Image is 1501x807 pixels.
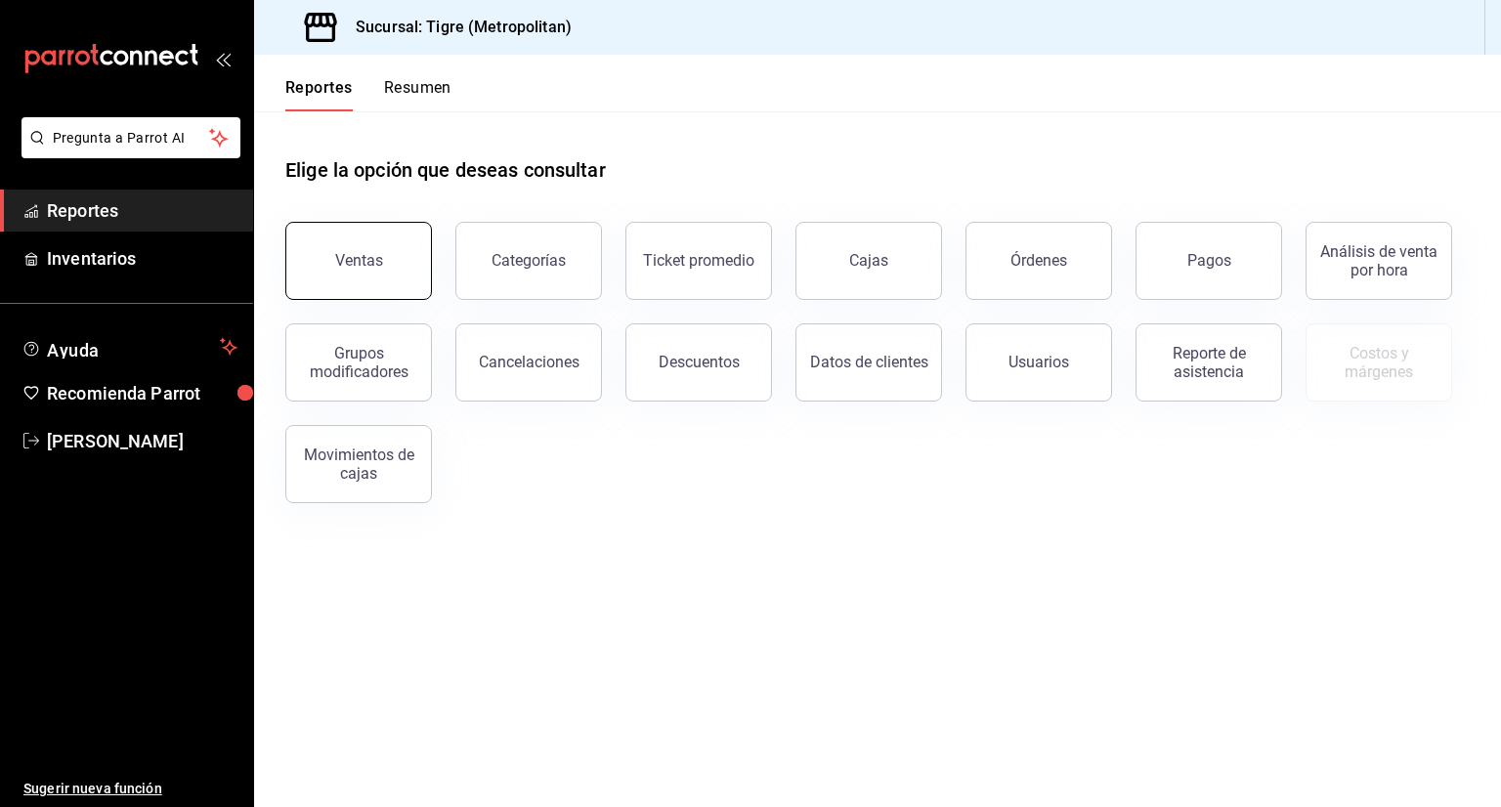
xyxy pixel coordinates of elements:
[298,446,419,483] div: Movimientos de cajas
[1318,242,1439,279] div: Análisis de venta por hora
[21,117,240,158] button: Pregunta a Parrot AI
[965,222,1112,300] button: Órdenes
[849,251,888,270] div: Cajas
[215,51,231,66] button: open_drawer_menu
[23,779,237,799] span: Sugerir nueva función
[340,16,572,39] h3: Sucursal: Tigre (Metropolitan)
[455,323,602,402] button: Cancelaciones
[643,251,754,270] div: Ticket promedio
[285,222,432,300] button: Ventas
[1306,222,1452,300] button: Análisis de venta por hora
[285,78,451,111] div: navigation tabs
[14,142,240,162] a: Pregunta a Parrot AI
[1008,353,1069,371] div: Usuarios
[47,245,237,272] span: Inventarios
[795,323,942,402] button: Datos de clientes
[965,323,1112,402] button: Usuarios
[625,222,772,300] button: Ticket promedio
[47,335,212,359] span: Ayuda
[53,128,210,149] span: Pregunta a Parrot AI
[285,78,353,111] button: Reportes
[285,323,432,402] button: Grupos modificadores
[1306,323,1452,402] button: Contrata inventarios para ver este reporte
[285,155,606,185] h1: Elige la opción que deseas consultar
[47,428,237,454] span: [PERSON_NAME]
[492,251,566,270] div: Categorías
[479,353,579,371] div: Cancelaciones
[47,380,237,406] span: Recomienda Parrot
[285,425,432,503] button: Movimientos de cajas
[298,344,419,381] div: Grupos modificadores
[1010,251,1067,270] div: Órdenes
[795,222,942,300] button: Cajas
[335,251,383,270] div: Ventas
[1136,323,1282,402] button: Reporte de asistencia
[455,222,602,300] button: Categorías
[1136,222,1282,300] button: Pagos
[1187,251,1231,270] div: Pagos
[659,353,740,371] div: Descuentos
[1148,344,1269,381] div: Reporte de asistencia
[1318,344,1439,381] div: Costos y márgenes
[625,323,772,402] button: Descuentos
[47,197,237,224] span: Reportes
[810,353,928,371] div: Datos de clientes
[384,78,451,111] button: Resumen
